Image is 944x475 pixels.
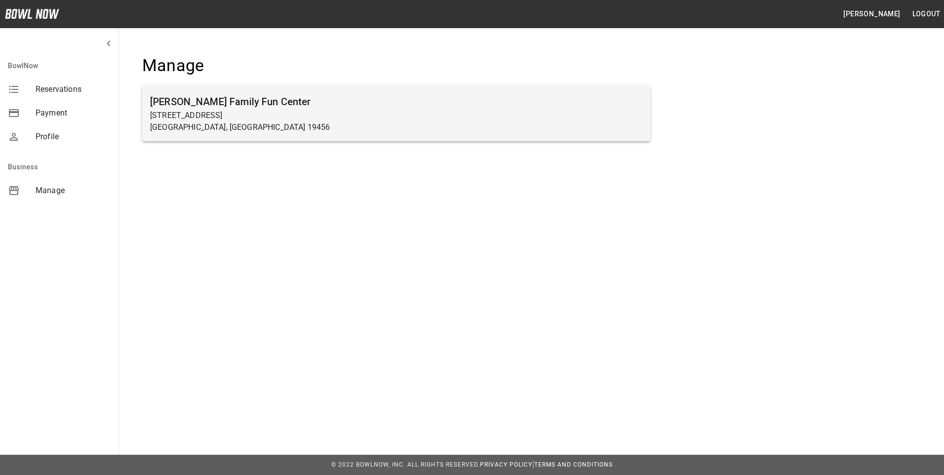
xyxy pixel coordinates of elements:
[331,461,480,468] span: © 2022 BowlNow, Inc. All Rights Reserved.
[150,121,642,133] p: [GEOGRAPHIC_DATA], [GEOGRAPHIC_DATA] 19456
[36,107,111,119] span: Payment
[36,185,111,197] span: Manage
[36,131,111,143] span: Profile
[142,55,650,76] h4: Manage
[908,5,944,23] button: Logout
[5,9,59,19] img: logo
[534,461,613,468] a: Terms and Conditions
[480,461,532,468] a: Privacy Policy
[150,94,642,110] h6: [PERSON_NAME] Family Fun Center
[36,83,111,95] span: Reservations
[839,5,904,23] button: [PERSON_NAME]
[150,110,642,121] p: [STREET_ADDRESS]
